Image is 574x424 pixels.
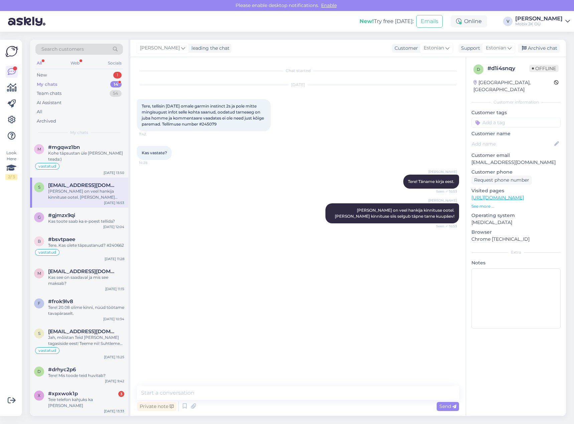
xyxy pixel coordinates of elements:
[471,203,561,209] p: See more ...
[41,46,84,53] span: Search customers
[472,140,553,148] input: Add name
[471,236,561,243] p: Chrome [TECHNICAL_ID]
[432,224,457,229] span: Seen ✓ 16:53
[38,393,40,398] span: x
[38,331,40,336] span: s
[38,301,40,306] span: f
[137,82,459,88] div: [DATE]
[137,402,176,411] div: Private note
[113,72,122,78] div: 1
[48,188,124,200] div: [PERSON_NAME] on veel hankija kinnituse ootel. [PERSON_NAME] kinnituse siis selgub täpne tarne ku...
[471,130,561,137] p: Customer name
[38,215,41,220] span: g
[140,44,180,52] span: [PERSON_NAME]
[471,109,561,116] p: Customer tags
[471,219,561,226] p: [MEDICAL_DATA]
[48,298,73,304] span: #frok9lv8
[104,409,124,414] div: [DATE] 13:33
[37,90,61,97] div: Team chats
[37,369,41,374] span: d
[529,65,559,72] span: Offline
[458,45,480,52] div: Support
[471,152,561,159] p: Customer email
[48,150,124,162] div: Kohe täpsustan üle [PERSON_NAME] teada:)
[471,118,561,128] input: Add a tag
[416,15,443,28] button: Emails
[104,170,124,175] div: [DATE] 13:50
[38,250,56,254] span: vastatud
[471,195,524,201] a: [URL][DOMAIN_NAME]
[110,81,122,88] div: 14
[471,159,561,166] p: [EMAIL_ADDRESS][DOMAIN_NAME]
[471,229,561,236] p: Browser
[48,212,75,218] span: #gjmzx9qi
[477,67,480,72] span: d
[515,16,563,21] div: [PERSON_NAME]
[48,373,124,379] div: Tere! Mis toode teid huvitab?
[142,103,265,127] span: Tere, tellisin [DATE] omale garmin instinct 2s ja pole mitte mingisugust infot selle kohta saanud...
[486,44,506,52] span: Estonian
[428,169,457,174] span: [PERSON_NAME]
[118,391,124,397] div: 3
[48,397,124,409] div: Teie telefon kahjuks ka [PERSON_NAME]
[518,44,560,53] div: Archive chat
[5,45,18,58] img: Askly Logo
[37,271,41,276] span: m
[37,99,61,106] div: AI Assistant
[139,132,164,137] span: 7:42
[48,274,124,286] div: Kas see on saadaval ja mis see maksab?
[37,109,42,115] div: All
[142,150,167,155] span: Kas vastate?
[105,286,124,291] div: [DATE] 11:15
[48,236,75,242] span: #bsvtpaee
[471,169,561,176] p: Customer phone
[48,242,124,248] div: Tere. Kas olete täpsustanud? #240662
[48,144,80,150] span: #mgqwz1bn
[428,198,457,203] span: [PERSON_NAME]
[48,329,118,335] span: sulev.maesaar@gmail.com
[319,2,339,8] span: Enable
[110,90,122,97] div: 54
[471,176,532,185] div: Request phone number
[392,45,418,52] div: Customer
[515,21,563,27] div: Mobix JK OÜ
[424,44,444,52] span: Estonian
[105,256,124,261] div: [DATE] 11:28
[69,59,81,67] div: Web
[439,403,456,409] span: Send
[360,17,414,25] div: Try free [DATE]:
[471,259,561,266] p: Notes
[137,68,459,74] div: Chat started
[103,316,124,322] div: [DATE] 10:34
[48,335,124,347] div: Jah, mõistan Teid [PERSON_NAME] tagasiside eest! Teeme nii! Suhtleme siis nädala [PERSON_NAME]!
[408,179,454,184] span: Tere! Täname kirja eest.
[139,160,164,165] span: 14:28
[515,16,570,27] a: [PERSON_NAME]Mobix JK OÜ
[37,81,57,88] div: My chats
[48,268,118,274] span: marguskaar@hotmail.com
[38,185,40,190] span: s
[107,59,123,67] div: Socials
[471,249,561,255] div: Extra
[48,391,78,397] span: #xpxwok1p
[451,15,487,27] div: Online
[104,355,124,360] div: [DATE] 15:25
[473,79,554,93] div: [GEOGRAPHIC_DATA], [GEOGRAPHIC_DATA]
[503,17,513,26] div: V
[35,59,43,67] div: All
[70,130,88,136] span: My chats
[432,189,457,194] span: Seen ✓ 16:53
[103,224,124,229] div: [DATE] 12:04
[5,150,17,180] div: Look Here
[471,187,561,194] p: Visited pages
[471,99,561,105] div: Customer information
[105,379,124,384] div: [DATE] 9:42
[37,118,56,125] div: Archived
[48,367,76,373] span: #drhyc2p6
[189,45,230,52] div: leading the chat
[38,239,41,244] span: b
[48,304,124,316] div: Tere! 20.08 olime kinni, nüüd töötame tavapäraselt.
[37,72,47,78] div: New
[37,147,41,152] span: m
[38,164,56,168] span: vastatud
